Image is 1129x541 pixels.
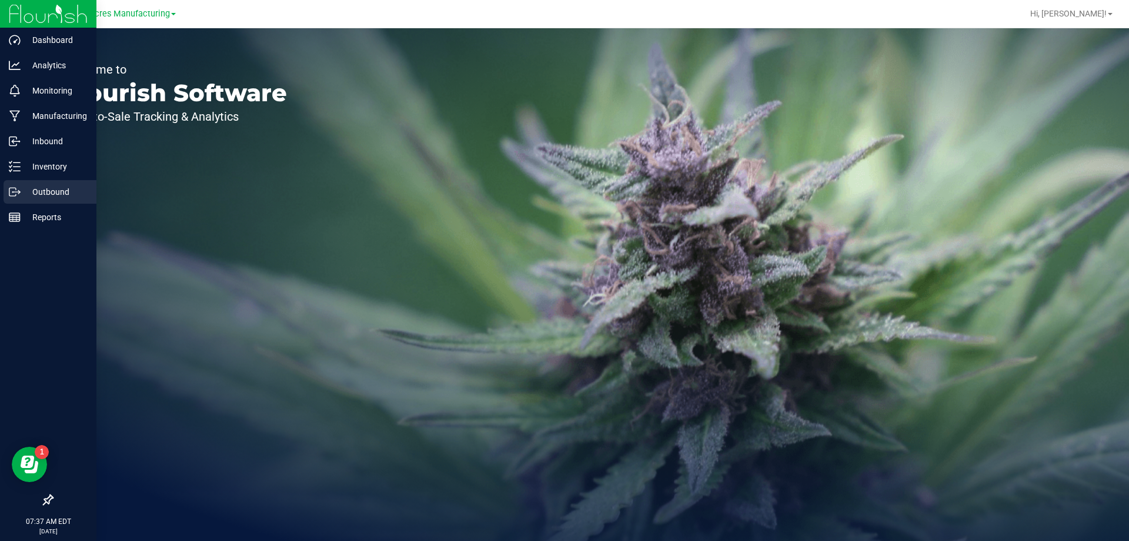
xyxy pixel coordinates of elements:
[35,445,49,459] iframe: Resource center unread badge
[9,34,21,46] inline-svg: Dashboard
[21,210,91,224] p: Reports
[9,110,21,122] inline-svg: Manufacturing
[21,109,91,123] p: Manufacturing
[9,161,21,172] inline-svg: Inventory
[5,527,91,536] p: [DATE]
[21,160,91,174] p: Inventory
[21,134,91,148] p: Inbound
[5,516,91,527] p: 07:37 AM EDT
[9,135,21,147] inline-svg: Inbound
[9,85,21,97] inline-svg: Monitoring
[12,447,47,482] iframe: Resource center
[9,59,21,71] inline-svg: Analytics
[21,58,91,72] p: Analytics
[1030,9,1107,18] span: Hi, [PERSON_NAME]!
[64,111,287,122] p: Seed-to-Sale Tracking & Analytics
[21,185,91,199] p: Outbound
[64,81,287,105] p: Flourish Software
[9,186,21,198] inline-svg: Outbound
[64,9,170,19] span: Green Acres Manufacturing
[64,64,287,75] p: Welcome to
[21,33,91,47] p: Dashboard
[9,211,21,223] inline-svg: Reports
[21,84,91,98] p: Monitoring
